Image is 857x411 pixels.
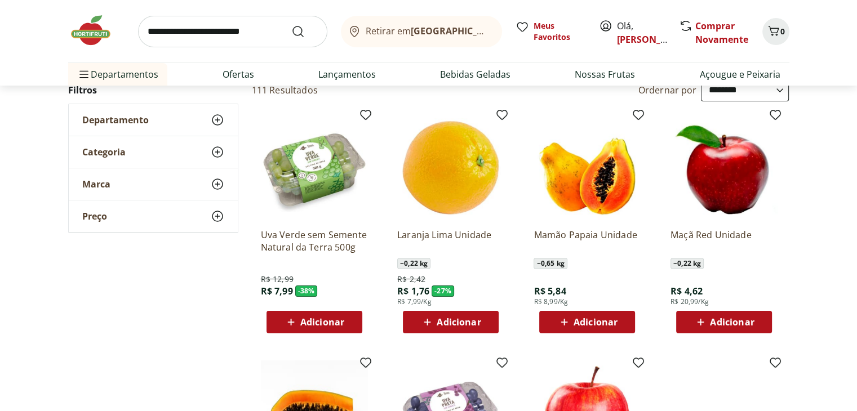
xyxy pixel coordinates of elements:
a: Laranja Lima Unidade [397,229,504,253]
button: Adicionar [676,311,772,333]
h2: 111 Resultados [252,84,318,96]
a: Bebidas Geladas [440,68,510,81]
a: Ofertas [223,68,254,81]
span: R$ 1,76 [397,285,429,297]
a: Açougue e Peixaria [699,68,780,81]
a: Mamão Papaia Unidade [534,229,641,253]
button: Menu [77,61,91,88]
button: Adicionar [403,311,499,333]
span: Olá, [617,19,667,46]
a: Maçã Red Unidade [670,229,778,253]
button: Retirar em[GEOGRAPHIC_DATA]/[GEOGRAPHIC_DATA] [341,16,502,47]
button: Categoria [69,136,238,168]
a: [PERSON_NAME] [617,33,690,46]
span: Departamento [82,114,149,126]
img: Uva Verde sem Semente Natural da Terra 500g [261,113,368,220]
span: R$ 7,99 [261,285,293,297]
h2: Filtros [68,79,238,101]
span: R$ 4,62 [670,285,703,297]
span: Retirar em [366,26,490,36]
span: R$ 12,99 [261,274,294,285]
span: - 27 % [432,285,454,297]
span: Meus Favoritos [534,20,585,43]
span: 0 [780,26,785,37]
span: ~ 0,22 kg [670,258,704,269]
span: Departamentos [77,61,158,88]
span: R$ 5,84 [534,285,566,297]
input: search [138,16,327,47]
span: R$ 7,99/Kg [397,297,432,306]
span: Marca [82,178,110,190]
button: Carrinho [762,18,789,45]
span: Adicionar [710,318,754,327]
span: Adicionar [300,318,344,327]
img: Mamão Papaia Unidade [534,113,641,220]
label: Ordernar por [638,84,697,96]
span: R$ 8,99/Kg [534,297,568,306]
a: Lançamentos [318,68,376,81]
img: Maçã Red Unidade [670,113,778,220]
a: Comprar Novamente [695,20,748,46]
span: R$ 2,42 [397,274,425,285]
span: Adicionar [437,318,481,327]
span: Preço [82,211,107,222]
b: [GEOGRAPHIC_DATA]/[GEOGRAPHIC_DATA] [411,25,601,37]
button: Marca [69,168,238,200]
a: Nossas Frutas [575,68,635,81]
span: ~ 0,22 kg [397,258,430,269]
span: R$ 20,99/Kg [670,297,709,306]
span: Adicionar [574,318,618,327]
button: Submit Search [291,25,318,38]
button: Departamento [69,104,238,136]
button: Adicionar [539,311,635,333]
span: - 38 % [295,285,318,297]
img: Laranja Lima Unidade [397,113,504,220]
span: Categoria [82,146,126,158]
span: ~ 0,65 kg [534,258,567,269]
a: Meus Favoritos [516,20,585,43]
button: Adicionar [267,311,362,333]
button: Preço [69,200,238,232]
img: Hortifruti [68,14,125,47]
a: Uva Verde sem Semente Natural da Terra 500g [261,229,368,253]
